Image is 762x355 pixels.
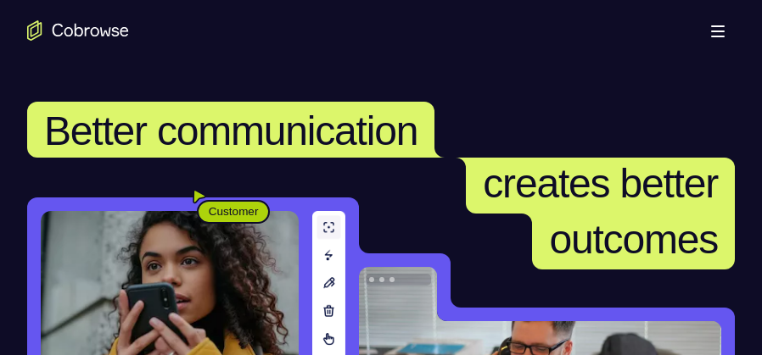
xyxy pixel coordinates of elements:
[549,217,718,262] span: outcomes
[27,20,129,41] a: Go to the home page
[44,108,417,153] span: Better communication
[483,161,718,206] span: creates better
